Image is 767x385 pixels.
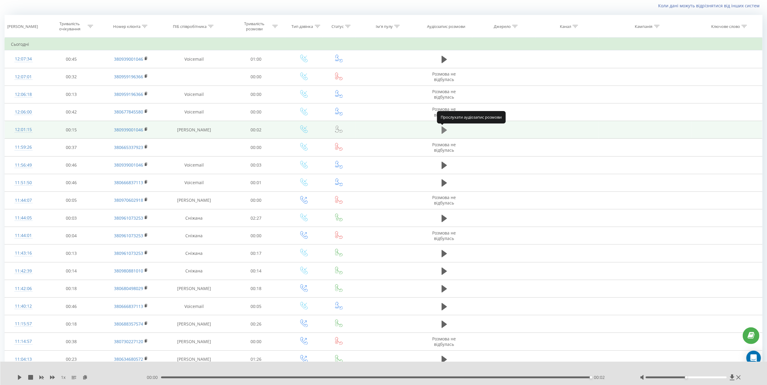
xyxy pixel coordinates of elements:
[42,139,101,156] td: 00:37
[227,245,285,262] td: 00:17
[173,24,207,29] div: ПІБ співробітника
[227,262,285,280] td: 00:14
[42,298,101,315] td: 00:46
[5,38,762,50] td: Сьогодні
[11,159,36,171] div: 11:56:49
[114,144,143,150] a: 380665337923
[114,56,143,62] a: 380939001046
[114,91,143,97] a: 380959196366
[437,111,506,123] div: Прослухати аудіозапис розмови
[432,336,456,347] span: Розмова не відбулась
[494,24,511,29] div: Джерело
[331,24,344,29] div: Статус
[227,86,285,103] td: 00:00
[11,336,36,347] div: 11:14:57
[161,227,227,245] td: Сніжана
[161,333,227,350] td: [PERSON_NAME]
[114,321,143,327] a: 380688357574
[227,121,285,139] td: 00:02
[11,194,36,206] div: 11:44:07
[42,156,101,174] td: 00:46
[114,268,143,274] a: 380980881010
[292,24,313,29] div: Тип дзвінка
[227,280,285,297] td: 00:18
[114,127,143,133] a: 380939001046
[161,86,227,103] td: Voicemail
[161,191,227,209] td: [PERSON_NAME]
[11,318,36,330] div: 11:15:57
[11,247,36,259] div: 11:43:16
[42,121,101,139] td: 00:15
[11,53,36,65] div: 12:07:34
[11,300,36,312] div: 11:40:12
[227,103,285,121] td: 00:00
[746,351,761,365] div: Open Intercom Messenger
[61,374,66,380] span: 1 x
[11,283,36,295] div: 11:42:06
[42,350,101,368] td: 00:23
[432,230,456,241] span: Розмова не відбулась
[161,174,227,191] td: Voicemail
[432,106,456,117] span: Розмова не відбулась
[711,24,740,29] div: Ключове слово
[42,86,101,103] td: 00:13
[227,191,285,209] td: 00:00
[161,350,227,368] td: [PERSON_NAME]
[594,374,605,380] span: 00:02
[42,315,101,333] td: 00:18
[685,376,687,379] div: Accessibility label
[42,191,101,209] td: 00:05
[42,174,101,191] td: 00:46
[227,156,285,174] td: 00:03
[114,303,143,309] a: 380666837113
[560,24,571,29] div: Канал
[11,141,36,153] div: 11:59:26
[161,245,227,262] td: Сніжана
[114,109,143,115] a: 380677845580
[42,227,101,245] td: 00:04
[11,353,36,365] div: 11:04:13
[161,280,227,297] td: [PERSON_NAME]
[11,212,36,224] div: 11:44:05
[432,89,456,100] span: Розмова не відбулась
[114,197,143,203] a: 380970602918
[227,209,285,227] td: 02:27
[590,376,592,379] div: Accessibility label
[161,262,227,280] td: Сніжана
[113,24,140,29] div: Номер клієнта
[161,103,227,121] td: Voicemail
[227,139,285,156] td: 00:00
[11,124,36,136] div: 12:01:15
[7,24,38,29] div: [PERSON_NAME]
[432,194,456,206] span: Розмова не відбулась
[42,68,101,86] td: 00:32
[227,227,285,245] td: 00:00
[227,50,285,68] td: 01:00
[227,298,285,315] td: 00:05
[227,68,285,86] td: 00:00
[114,180,143,185] a: 380666837113
[54,21,86,32] div: Тривалість очікування
[11,71,36,83] div: 12:07:01
[147,374,161,380] span: 00:00
[11,106,36,118] div: 12:06:00
[42,280,101,297] td: 00:18
[114,215,143,221] a: 380961073253
[658,3,762,8] a: Коли дані можуть відрізнятися вiд інших систем
[42,209,101,227] td: 00:03
[114,162,143,168] a: 380939001046
[227,333,285,350] td: 00:00
[161,156,227,174] td: Voicemail
[432,71,456,82] span: Розмова не відбулась
[635,24,653,29] div: Кампанія
[227,350,285,368] td: 01:26
[11,230,36,241] div: 11:44:01
[114,250,143,256] a: 380961073253
[42,50,101,68] td: 00:45
[161,209,227,227] td: Сніжана
[161,315,227,333] td: [PERSON_NAME]
[427,24,465,29] div: Аудіозапис розмови
[11,265,36,277] div: 11:42:39
[114,356,143,362] a: 380634680572
[42,262,101,280] td: 00:14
